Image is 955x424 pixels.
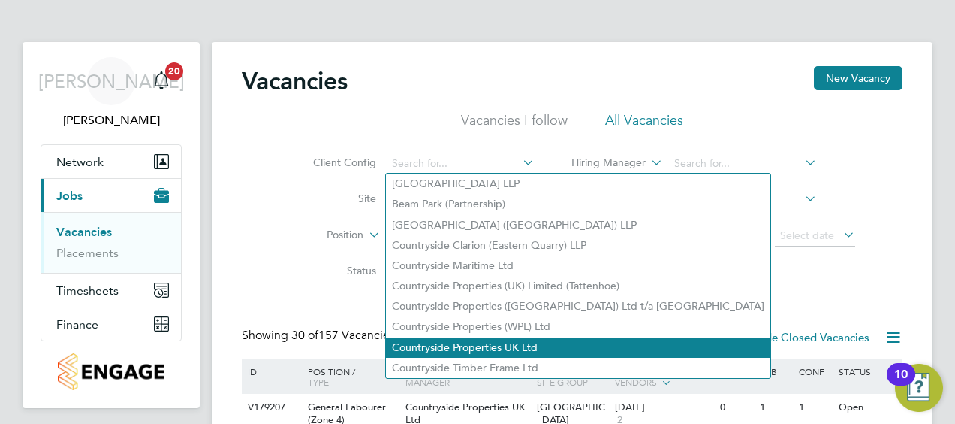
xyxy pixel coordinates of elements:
[386,235,770,256] li: Countryside Clarion (Eastern Quarry) LLP
[56,246,119,260] a: Placements
[835,394,900,422] div: Open
[669,153,817,174] input: Search for...
[41,212,181,273] div: Jobs
[297,359,402,395] div: Position /
[795,359,834,384] div: Conf
[242,66,348,96] h2: Vacancies
[291,328,395,343] span: 157 Vacancies
[290,156,376,169] label: Client Config
[41,145,181,178] button: Network
[165,62,183,80] span: 20
[386,276,770,296] li: Countryside Properties (UK) Limited (Tattenhoe)
[277,228,363,243] label: Position
[291,328,318,343] span: 30 of
[615,376,657,388] span: Vendors
[615,401,712,414] div: [DATE]
[780,229,834,242] span: Select date
[386,215,770,235] li: [GEOGRAPHIC_DATA] ([GEOGRAPHIC_DATA]) LLP
[795,394,834,422] div: 1
[386,194,770,214] li: Beam Park (Partnership)
[41,179,181,212] button: Jobs
[308,376,329,388] span: Type
[835,359,900,384] div: Status
[290,264,376,277] label: Status
[386,174,770,194] li: [GEOGRAPHIC_DATA] LLP
[56,155,104,169] span: Network
[41,57,182,129] a: [PERSON_NAME][PERSON_NAME]
[387,153,535,174] input: Search for...
[290,192,376,205] label: Site
[242,328,398,344] div: Showing
[894,374,908,394] div: 10
[386,256,770,276] li: Countryside Maritime Ltd
[756,394,795,422] div: 1
[146,57,176,105] a: 20
[56,317,98,332] span: Finance
[58,353,164,390] img: countryside-properties-logo-retina.png
[461,111,568,138] li: Vacancies I follow
[716,394,755,422] div: 0
[736,330,869,344] label: Hide Closed Vacancies
[386,358,770,378] li: Countryside Timber Frame Ltd
[41,274,181,307] button: Timesheets
[23,42,200,408] nav: Main navigation
[605,111,683,138] li: All Vacancies
[895,364,943,412] button: Open Resource Center, 10 new notifications
[56,225,112,239] a: Vacancies
[56,189,83,203] span: Jobs
[41,111,182,129] span: James Archer
[537,376,588,388] span: Site Group
[386,338,770,358] li: Countryside Properties UK Ltd
[41,353,182,390] a: Go to home page
[56,283,119,298] span: Timesheets
[41,307,181,341] button: Finance
[386,296,770,316] li: Countryside Properties ([GEOGRAPHIC_DATA]) Ltd t/a [GEOGRAPHIC_DATA]
[38,71,185,91] span: [PERSON_NAME]
[244,359,297,384] div: ID
[405,376,450,388] span: Manager
[244,394,297,422] div: V179207
[386,316,770,337] li: Countryside Properties (WPL) Ltd
[814,66,902,90] button: New Vacancy
[752,225,772,244] span: To
[756,359,795,384] div: Sub
[559,156,646,171] label: Hiring Manager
